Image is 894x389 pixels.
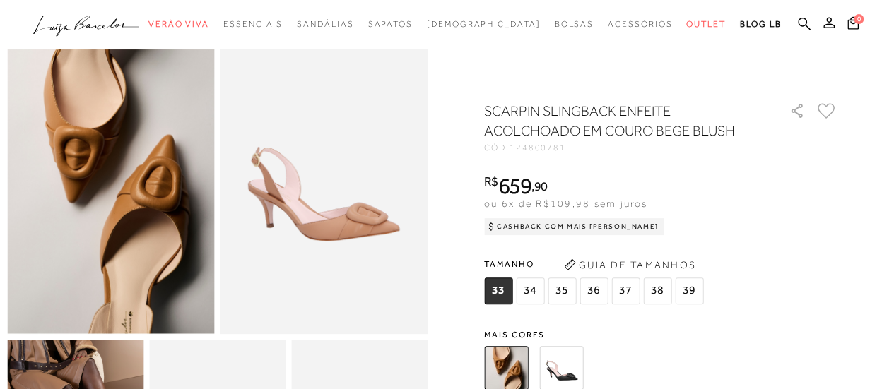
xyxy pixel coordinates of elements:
[484,198,647,209] span: ou 6x de R$109,98 sem juros
[484,101,749,140] h1: SCARPIN SLINGBACK ENFEITE ACOLCHOADO EM COURO BEGE BLUSH
[643,277,671,304] span: 38
[531,180,548,193] i: ,
[7,23,215,334] img: image
[554,11,594,37] a: categoryNavScreenReaderText
[854,14,864,24] span: 0
[427,19,541,29] span: [DEMOGRAPHIC_DATA]
[740,19,781,29] span: BLOG LB
[148,19,209,29] span: Verão Viva
[484,175,498,188] i: R$
[223,11,283,37] a: categoryNavScreenReaderText
[220,23,428,334] img: image
[608,11,672,37] a: categoryNavScreenReaderText
[843,16,863,35] button: 0
[675,277,703,304] span: 39
[427,11,541,37] a: noSubCategoriesText
[367,11,412,37] a: categoryNavScreenReaderText
[554,19,594,29] span: Bolsas
[740,11,781,37] a: BLOG LB
[297,19,353,29] span: Sandálias
[367,19,412,29] span: Sapatos
[548,277,576,304] span: 35
[484,253,707,275] span: Tamanho
[484,218,664,235] div: Cashback com Mais [PERSON_NAME]
[484,330,837,339] span: Mais cores
[534,179,548,193] span: 90
[484,277,512,304] span: 33
[510,143,566,152] span: 124800781
[686,19,726,29] span: Outlet
[498,173,531,198] span: 659
[148,11,209,37] a: categoryNavScreenReaderText
[686,11,726,37] a: categoryNavScreenReaderText
[484,143,767,152] div: CÓD:
[608,19,672,29] span: Acessórios
[559,253,700,276] button: Guia de Tamanhos
[223,19,283,29] span: Essenciais
[611,277,640,304] span: 37
[297,11,353,37] a: categoryNavScreenReaderText
[580,277,608,304] span: 36
[516,277,544,304] span: 34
